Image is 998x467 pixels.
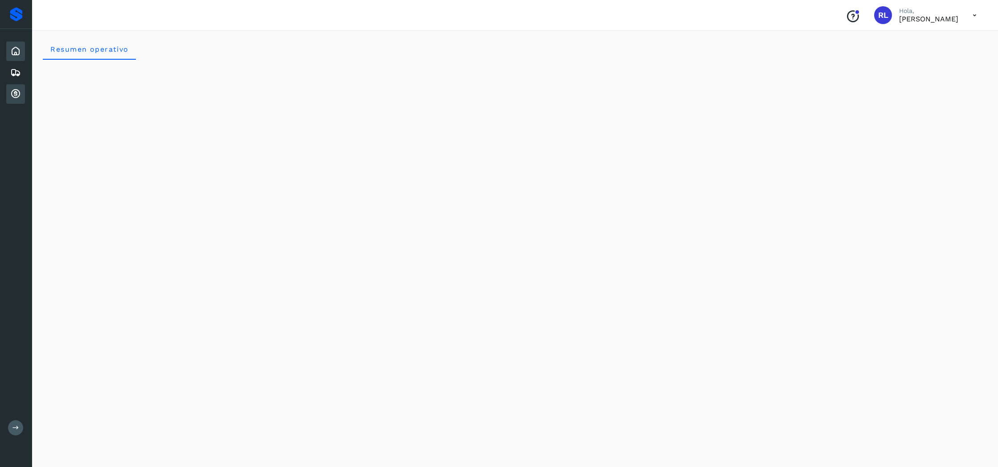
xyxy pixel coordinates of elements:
span: Resumen operativo [50,45,129,53]
div: Inicio [6,41,25,61]
div: Embarques [6,63,25,82]
p: Hola, [899,7,958,15]
div: Cuentas por cobrar [6,84,25,104]
p: Rafael Lopez Arceo [899,15,958,23]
